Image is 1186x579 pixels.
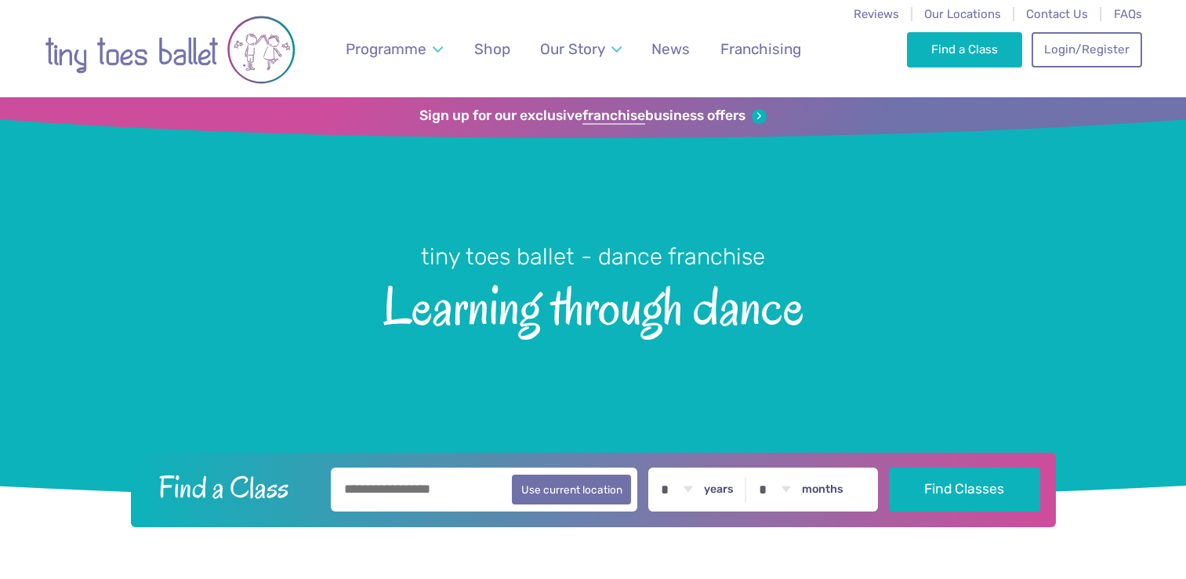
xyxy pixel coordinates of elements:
span: Shop [474,40,510,58]
a: Our Story [532,31,629,67]
strong: franchise [582,107,645,125]
label: years [704,482,734,497]
a: Shop [466,31,517,67]
a: Find a Class [907,32,1022,67]
a: Login/Register [1032,32,1141,67]
a: Programme [338,31,450,67]
a: Sign up for our exclusivefranchisebusiness offers [419,107,767,125]
span: Programme [346,40,426,58]
label: months [802,482,843,497]
a: Contact Us [1026,7,1088,21]
span: News [651,40,690,58]
a: Reviews [854,7,899,21]
a: FAQs [1114,7,1142,21]
img: tiny toes ballet [45,10,296,89]
h2: Find a Class [146,468,320,507]
a: Our Locations [924,7,1001,21]
a: Franchising [713,31,808,67]
span: Franchising [720,40,801,58]
span: Learning through dance [27,272,1159,336]
button: Find Classes [889,468,1040,512]
button: Use current location [512,475,632,504]
a: News [644,31,698,67]
span: Our Story [540,40,605,58]
small: tiny toes ballet - dance franchise [421,243,765,270]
